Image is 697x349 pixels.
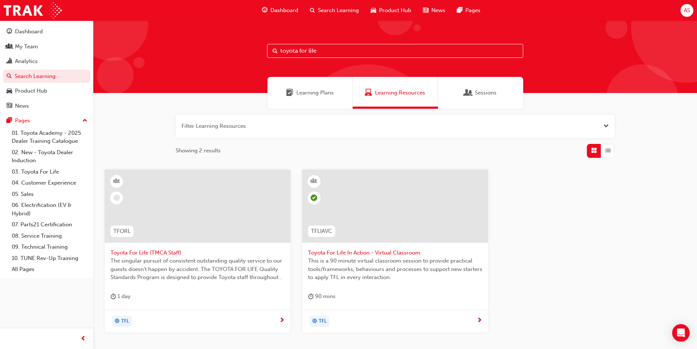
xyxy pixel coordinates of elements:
a: Learning PlansLearning Plans [267,77,353,109]
a: pages-iconPages [451,3,486,18]
a: guage-iconDashboard [256,3,304,18]
div: Analytics [15,57,38,66]
button: Open the filter [603,122,609,130]
span: pages-icon [457,6,462,15]
div: Product Hub [15,87,47,95]
a: News [3,99,90,113]
a: Learning ResourcesLearning Resources [353,77,438,109]
span: Search Learning [318,6,359,15]
button: Pages [3,114,90,127]
a: 07. Parts21 Certification [9,219,90,230]
div: Open Intercom Messenger [672,324,690,342]
a: search-iconSearch Learning [304,3,365,18]
button: AS [681,4,693,17]
span: people-icon [7,44,12,50]
span: news-icon [423,6,428,15]
span: Showing 2 results [176,146,221,155]
span: learningResourceType_INSTRUCTOR_LED-icon [311,177,316,186]
a: Analytics [3,55,90,68]
span: TFORL [113,227,131,235]
a: news-iconNews [417,3,451,18]
span: search-icon [7,73,12,80]
input: Search... [267,44,523,58]
a: All Pages [9,264,90,275]
a: 04. Customer Experience [9,177,90,189]
a: My Team [3,40,90,53]
span: chart-icon [7,58,12,65]
a: 03. Toyota For Life [9,166,90,178]
a: 02. New - Toyota Dealer Induction [9,147,90,166]
span: learningRecordVerb_ATTEND-icon [311,194,317,201]
span: duration-icon [110,292,116,301]
a: 06. Electrification (EV & Hybrid) [9,200,90,219]
div: News [15,102,29,110]
a: TFORLToyota For Life (TMCA Staff)The singular pursuit of consistent outstanding quality service t... [105,170,291,333]
span: TFL [319,317,327,326]
span: up-icon [82,116,87,126]
a: 09. Technical Training [9,241,90,253]
div: 90 mins [308,292,336,301]
span: TFLIAVC [311,227,332,235]
a: 10. TUNE Rev-Up Training [9,253,90,264]
span: Grid [591,146,597,155]
span: Sessions [475,89,496,97]
span: Learning Plans [286,89,293,97]
span: Sessions [465,89,472,97]
span: duration-icon [308,292,314,301]
span: Learning Plans [296,89,334,97]
a: 05. Sales [9,189,90,200]
span: List [605,146,611,155]
span: The singular pursuit of consistent outstanding quality service to our guests doesn't happen by ac... [110,257,285,282]
span: search-icon [310,6,315,15]
span: Toyota For Life (TMCA Staff) [110,249,285,257]
span: car-icon [371,6,376,15]
span: learningRecordVerb_NONE-icon [113,194,120,201]
a: SessionsSessions [438,77,523,109]
span: target-icon [312,317,317,326]
span: pages-icon [7,118,12,124]
span: AS [684,6,690,15]
span: Toyota For Life In Action - Virtual Classroom [308,249,482,257]
button: DashboardMy TeamAnalyticsSearch LearningProduct HubNews [3,23,90,114]
span: next-icon [279,318,285,324]
span: car-icon [7,88,12,94]
a: Dashboard [3,25,90,38]
span: Dashboard [270,6,298,15]
span: news-icon [7,103,12,109]
a: Search Learning [3,70,90,83]
span: News [431,6,445,15]
img: Trak [4,2,62,19]
span: Search [273,47,278,55]
div: Dashboard [15,27,43,36]
span: Product Hub [379,6,411,15]
div: 1 day [110,292,131,301]
span: prev-icon [80,334,86,344]
a: 08. Service Training [9,230,90,242]
span: Learning Resources [365,89,372,97]
div: Pages [15,116,30,125]
a: 01. Toyota Academy - 2025 Dealer Training Catalogue [9,127,90,147]
span: This is a 90 minute virtual classroom session to provide practical tools/frameworks, behaviours a... [308,257,482,282]
a: Product Hub [3,84,90,98]
a: TFLIAVCToyota For Life In Action - Virtual ClassroomThis is a 90 minute virtual classroom session... [302,170,488,333]
div: My Team [15,42,38,51]
span: TFL [121,317,129,326]
span: learningResourceType_INSTRUCTOR_LED-icon [114,177,119,186]
span: next-icon [477,318,482,324]
span: Learning Resources [375,89,425,97]
span: Pages [465,6,480,15]
span: guage-icon [7,29,12,35]
a: car-iconProduct Hub [365,3,417,18]
span: guage-icon [262,6,267,15]
span: target-icon [115,317,120,326]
